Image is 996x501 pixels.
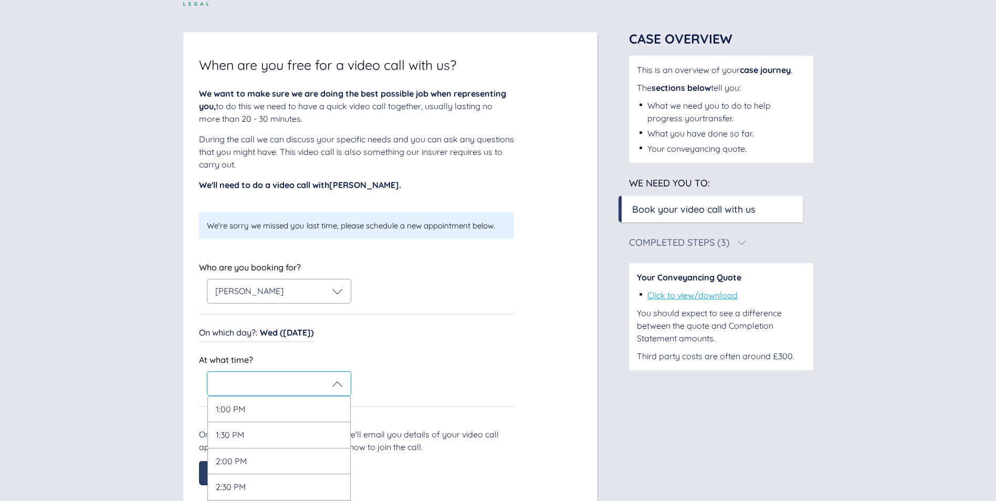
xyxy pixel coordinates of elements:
[199,87,514,125] div: to do this we need to have a quick video call together, usually lasting no more than 20 - 30 minu...
[199,327,257,338] span: On which day? :
[207,396,351,422] div: 1:00 PM
[207,220,495,231] span: We're sorry we missed you last time, please schedule a new appointment below.
[199,262,301,273] span: Who are you booking for?
[215,286,284,296] span: [PERSON_NAME]
[207,422,351,447] div: 1:30 PM
[740,65,791,75] span: case journey
[652,82,711,93] span: sections below
[207,448,351,474] div: 2:00 PM
[647,142,747,155] div: Your conveyancing quote.
[629,30,732,47] span: Case Overview
[260,327,314,338] span: Wed ([DATE])
[199,133,514,171] div: During the call we can discuss your specific needs and you can ask any questions that you might h...
[637,64,805,76] div: This is an overview of your .
[647,290,738,300] a: Click to view/download
[199,88,506,111] span: We want to make sure we are doing the best possible job when representing you,
[637,81,805,94] div: The tell you:
[199,428,514,453] div: Once you've clicked the button below we'll email you details of your video call appointment as we...
[629,238,730,247] div: Completed Steps (3)
[199,354,253,365] span: At what time?
[199,58,456,71] span: When are you free for a video call with us?
[632,202,756,216] div: Book your video call with us
[207,474,351,499] div: 2:30 PM
[629,177,710,189] span: We need you to:
[637,350,805,362] div: Third party costs are often around £300.
[637,272,741,283] span: Your Conveyancing Quote
[637,307,805,345] div: You should expect to see a difference between the quote and Completion Statement amounts.
[647,99,805,124] div: What we need you to do to help progress your transfer .
[199,180,401,190] span: We'll need to do a video call with [PERSON_NAME] .
[647,127,753,140] div: What you have done so far.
